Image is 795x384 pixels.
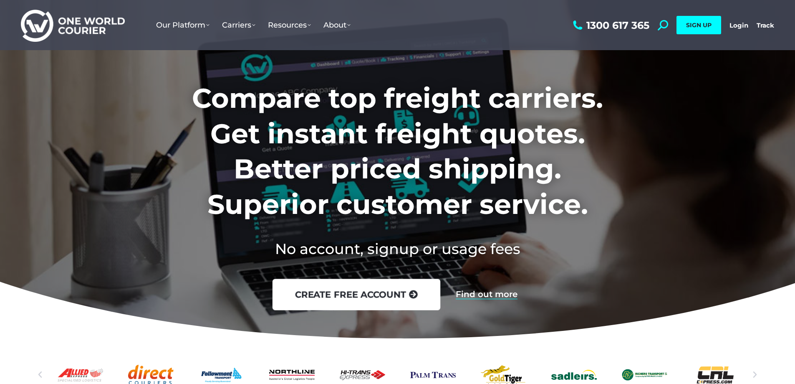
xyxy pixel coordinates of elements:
[216,12,262,38] a: Carriers
[317,12,357,38] a: About
[272,279,440,310] a: create free account
[456,290,517,299] a: Find out more
[686,21,712,29] span: SIGN UP
[729,21,748,29] a: Login
[757,21,774,29] a: Track
[323,20,351,30] span: About
[268,20,311,30] span: Resources
[150,12,216,38] a: Our Platform
[676,16,721,34] a: SIGN UP
[21,8,125,42] img: One World Courier
[137,81,658,222] h1: Compare top freight carriers. Get instant freight quotes. Better priced shipping. Superior custom...
[571,20,649,31] a: 1300 617 365
[262,12,317,38] a: Resources
[137,239,658,259] h2: No account, signup or usage fees
[156,20,209,30] span: Our Platform
[222,20,255,30] span: Carriers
